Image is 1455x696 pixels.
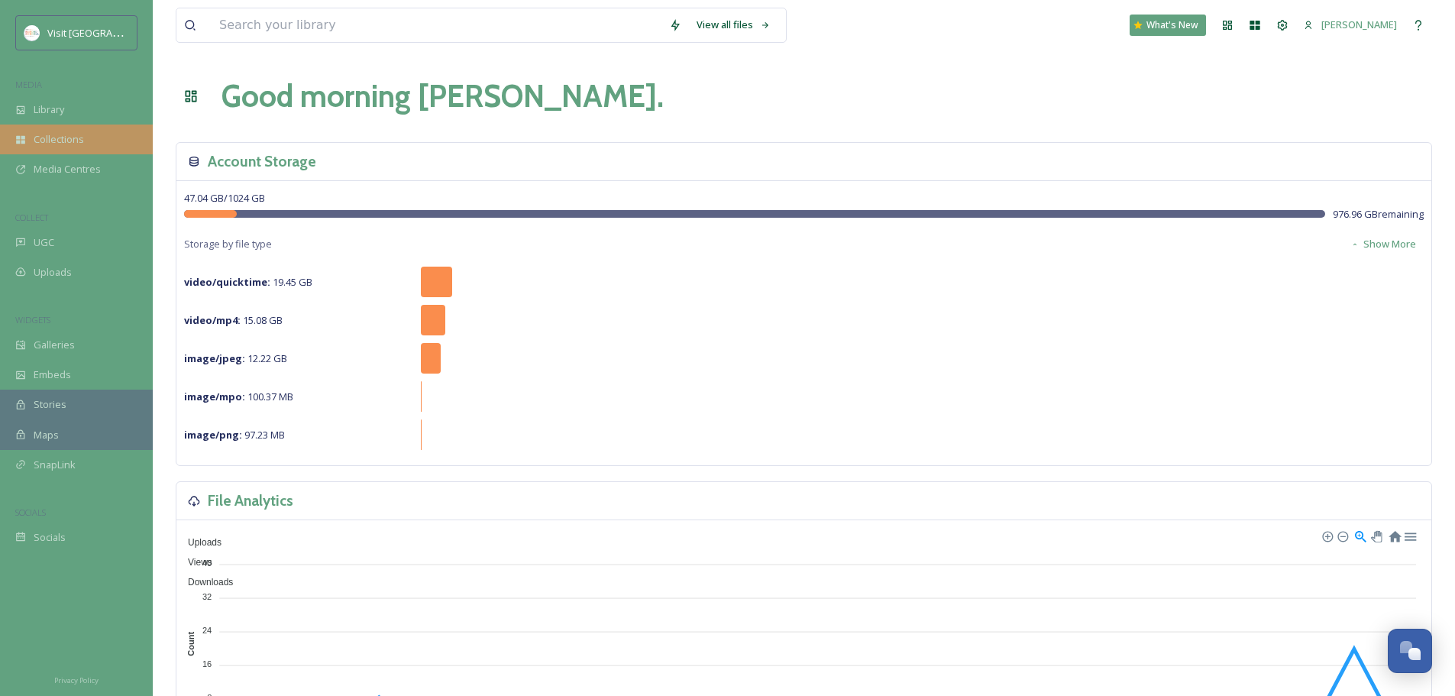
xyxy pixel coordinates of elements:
strong: image/mpo : [184,390,245,403]
span: Visit [GEOGRAPHIC_DATA][PERSON_NAME] [47,25,241,40]
tspan: 24 [202,626,212,635]
span: [PERSON_NAME] [1321,18,1397,31]
a: [PERSON_NAME] [1296,10,1405,40]
span: 19.45 GB [184,275,312,289]
h3: Account Storage [208,151,316,173]
div: Selection Zoom [1353,529,1366,542]
div: Zoom Out [1337,530,1347,541]
span: UGC [34,235,54,250]
input: Search your library [212,8,661,42]
span: Maps [34,428,59,442]
span: Views [176,557,212,568]
span: Media Centres [34,162,101,176]
div: Reset Zoom [1388,529,1401,542]
span: Socials [34,530,66,545]
div: Zoom In [1321,530,1332,541]
span: 12.22 GB [184,351,287,365]
tspan: 40 [202,558,212,567]
div: Panning [1371,531,1380,540]
button: Show More [1343,229,1424,259]
strong: image/jpeg : [184,351,245,365]
strong: video/quicktime : [184,275,270,289]
span: 100.37 MB [184,390,293,403]
a: What's New [1130,15,1206,36]
span: Downloads [176,577,233,588]
tspan: 32 [202,592,212,601]
a: View all files [689,10,778,40]
span: 976.96 GB remaining [1333,207,1424,222]
span: SnapLink [34,458,76,472]
a: Privacy Policy [54,670,99,688]
h3: File Analytics [208,490,293,512]
span: Storage by file type [184,237,272,251]
span: 47.04 GB / 1024 GB [184,191,265,205]
strong: video/mp4 : [184,313,241,327]
text: Count [186,632,196,656]
span: Uploads [176,537,221,548]
span: MEDIA [15,79,42,90]
strong: image/png : [184,428,242,442]
h1: Good morning [PERSON_NAME] . [221,73,664,119]
span: SOCIALS [15,507,46,518]
div: Menu [1403,529,1416,542]
span: 15.08 GB [184,313,283,327]
span: WIDGETS [15,314,50,325]
span: Embeds [34,367,71,382]
span: Stories [34,397,66,412]
button: Open Chat [1388,629,1432,673]
span: Privacy Policy [54,675,99,685]
span: Collections [34,132,84,147]
span: 97.23 MB [184,428,285,442]
img: images.png [24,25,40,40]
span: Uploads [34,265,72,280]
tspan: 16 [202,659,212,668]
span: Galleries [34,338,75,352]
span: Library [34,102,64,117]
span: COLLECT [15,212,48,223]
